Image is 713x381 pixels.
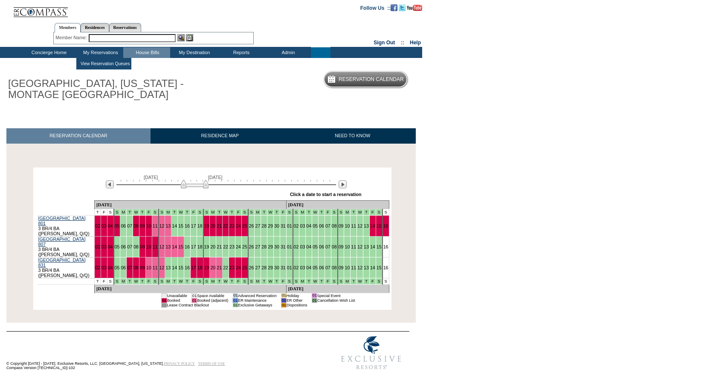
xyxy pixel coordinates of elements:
[167,303,228,307] td: Lease Contract Blackout
[241,278,248,284] td: Mountains Mud Season - Fall 2025
[204,265,209,270] a: 19
[159,278,165,284] td: Mountains Mud Season - Fall 2025
[281,293,286,298] td: 01
[95,244,100,249] a: 02
[133,265,139,270] a: 08
[319,236,325,257] td: 06
[331,257,337,278] td: 08
[127,209,133,215] td: Mountains Mud Season - Fall 2025
[233,298,238,303] td: 01
[238,298,277,303] td: ER Maintenance
[274,257,280,278] td: 30
[287,298,307,303] td: ER Other
[312,215,319,236] td: 05
[241,236,248,257] td: 25
[377,223,382,228] a: 15
[325,209,331,215] td: Mountains Mud Season - Fall 2025
[248,257,255,278] td: 26
[293,257,299,278] td: 02
[242,265,247,270] a: 25
[223,223,228,228] a: 22
[293,209,299,215] td: Mountains Mud Season - Fall 2025
[162,293,167,298] td: 01
[101,278,107,284] td: F
[217,223,222,228] a: 21
[101,244,107,249] a: 03
[274,236,280,257] td: 30
[319,278,325,284] td: Mountains Mud Season - Fall 2025
[144,175,158,180] span: [DATE]
[108,244,113,249] a: 04
[261,257,267,278] td: 28
[306,236,312,257] td: 04
[120,236,127,257] td: 06
[127,278,133,284] td: Mountains Mud Season - Fall 2025
[140,265,145,270] a: 09
[152,209,158,215] td: Mountains Mud Season - Fall 2025
[190,236,197,257] td: 17
[289,128,416,143] a: NEED TO KNOW
[255,209,261,215] td: Mountains Mud Season - Fall 2025
[94,284,286,293] td: [DATE]
[186,34,193,41] img: Reservations
[153,265,158,270] a: 11
[280,236,286,257] td: 31
[401,40,404,46] span: ::
[391,4,397,11] img: Become our fan on Facebook
[109,23,141,32] a: Reservations
[38,257,95,278] td: 3 BR/4 BA ([PERSON_NAME], Q/Q)
[171,278,178,284] td: Mountains Mud Season - Fall 2025
[369,278,376,284] td: Mountains Mud Season - Fall 2025
[312,209,319,215] td: Mountains Mud Season - Fall 2025
[233,293,238,298] td: 01
[133,223,139,228] a: 08
[94,278,101,284] td: T
[399,5,406,10] a: Follow us on Twitter
[299,215,306,236] td: 03
[152,278,158,284] td: Mountains Mud Season - Fall 2025
[351,209,357,215] td: Mountains Mud Season - Fall 2025
[101,223,107,228] a: 03
[280,209,286,215] td: Mountains Mud Season - Fall 2025
[165,278,171,284] td: Mountains Mud Season - Fall 2025
[248,215,255,236] td: 26
[216,278,223,284] td: Mountains Mud Season - Fall 2025
[407,5,422,10] a: Subscribe to our YouTube Channel
[274,215,280,236] td: 30
[95,223,100,228] a: 02
[319,209,325,215] td: Mountains Mud Season - Fall 2025
[197,209,203,215] td: Mountains Mud Season - Fall 2025
[165,209,171,215] td: Mountains Mud Season - Fall 2025
[312,293,317,298] td: 01
[38,236,95,257] td: 3 BR/4 BA ([PERSON_NAME], Q/Q)
[369,257,376,278] td: 14
[133,278,139,284] td: Mountains Mud Season - Fall 2025
[223,236,229,257] td: 22
[363,278,370,284] td: Mountains Mud Season - Fall 2025
[78,60,130,68] td: View Reservation Queues
[123,47,170,58] td: House Bills
[299,278,306,284] td: Mountains Mud Season - Fall 2025
[331,215,337,236] td: 08
[216,209,223,215] td: Mountains Mud Season - Fall 2025
[306,278,312,284] td: Mountains Mud Season - Fall 2025
[331,278,337,284] td: Mountains Mud Season - Fall 2025
[223,257,229,278] td: 22
[351,257,357,278] td: 11
[151,128,290,143] a: RESIDENCE MAP
[101,209,107,215] td: F
[210,223,215,228] a: 20
[317,298,355,303] td: Cancellation Wish List
[383,209,389,215] td: S
[261,209,267,215] td: Mountains Mud Season - Fall 2025
[229,278,235,284] td: Mountains Mud Season - Fall 2025
[162,298,167,303] td: 01
[339,77,404,82] h5: Reservation Calendar
[127,265,132,270] a: 07
[281,298,286,303] td: 01
[197,236,203,257] td: 18
[178,215,184,236] td: 15
[197,293,229,298] td: Space Available
[178,209,184,215] td: Mountains Mud Season - Fall 2025
[399,4,406,11] img: Follow us on Twitter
